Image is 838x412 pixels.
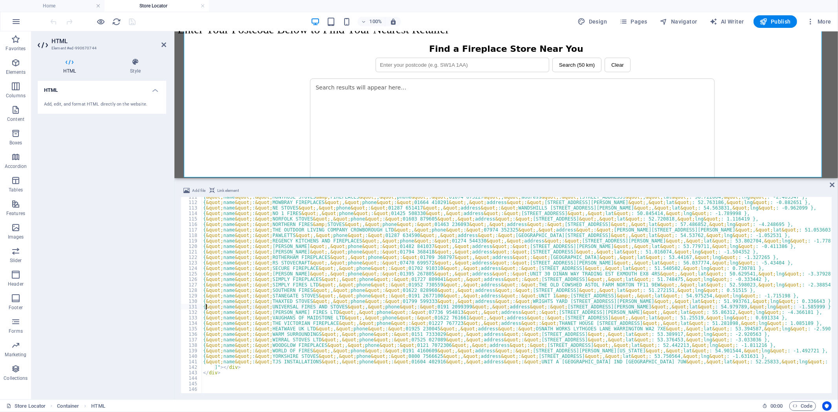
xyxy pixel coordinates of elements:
p: Marketing [5,352,26,358]
div: 120 [181,244,202,249]
h2: HTML [51,38,166,45]
div: 144 [181,376,202,381]
div: 129 [181,293,202,299]
div: 143 [181,370,202,376]
div: 118 [181,233,202,238]
div: 127 [181,282,202,288]
div: 128 [181,288,202,293]
div: 138 [181,343,202,348]
div: 125 [181,271,202,277]
div: 136 [181,332,202,337]
p: Tables [9,187,23,193]
button: Publish [754,15,797,28]
div: 115 [181,216,202,222]
a: Click to cancel selection. Double-click to open Pages [6,401,46,411]
span: Link element [217,186,239,195]
div: 122 [181,255,202,260]
p: Slider [10,257,22,264]
p: Accordion [5,163,27,170]
p: Images [8,234,24,240]
div: 141 [181,359,202,365]
div: 142 [181,365,202,370]
button: Code [789,401,816,411]
div: 119 [181,238,202,244]
span: Design [578,18,607,26]
button: Navigator [657,15,700,28]
span: : [776,403,777,409]
span: Navigator [660,18,697,26]
div: 112 [181,200,202,205]
div: 117 [181,227,202,233]
div: 130 [181,299,202,304]
span: Code [793,401,812,411]
div: 116 [181,222,202,227]
i: Reload page [112,17,121,26]
div: Add, edit, and format HTML directly on the website. [44,101,160,108]
span: Pages [620,18,647,26]
i: On resize automatically adjust zoom level to fit chosen device. [390,18,397,25]
h6: Session time [762,401,783,411]
h6: 100% [369,17,382,26]
div: 121 [181,249,202,255]
p: Footer [9,304,23,311]
span: More [807,18,831,26]
h4: HTML [38,81,166,95]
div: 137 [181,337,202,343]
div: 123 [181,260,202,266]
p: Header [8,281,24,287]
span: Publish [760,18,791,26]
div: 114 [181,211,202,216]
div: 140 [181,354,202,359]
span: 00 00 [770,401,783,411]
button: More [803,15,834,28]
p: Content [7,116,24,122]
div: 134 [181,321,202,326]
button: Design [575,15,611,28]
p: Favorites [6,46,26,52]
p: Columns [6,93,26,99]
div: 139 [181,348,202,354]
button: Click here to leave preview mode and continue editing [96,17,106,26]
div: 126 [181,277,202,282]
button: AI Writer [707,15,747,28]
span: Add file [192,186,205,195]
span: AI Writer [710,18,744,26]
button: Link element [208,186,240,195]
div: 146 [181,386,202,392]
p: Elements [6,69,26,75]
span: Click to select. Double-click to edit [57,401,79,411]
div: 133 [181,315,202,321]
input: Enter your postcode (e.g. SW1A 1AA) [201,26,375,41]
button: 100% [358,17,385,26]
div: 113 [181,205,202,211]
div: 111 [181,194,202,200]
h4: Style [105,58,166,75]
div: 132 [181,310,202,315]
p: Features [6,210,25,217]
h3: Element #ed-990670744 [51,45,150,52]
div: 124 [181,266,202,271]
button: Add file [182,186,207,195]
p: Boxes [9,140,22,146]
h4: HTML [38,58,105,75]
div: 131 [181,304,202,310]
p: Forms [9,328,23,334]
button: Usercentrics [822,401,832,411]
button: Pages [616,15,650,28]
div: 135 [181,326,202,332]
nav: breadcrumb [57,401,105,411]
h4: Store Locator [105,2,209,10]
span: Click to select. Double-click to edit [91,401,105,411]
button: reload [112,17,121,26]
div: Design (Ctrl+Alt+Y) [575,15,611,28]
div: 145 [181,381,202,386]
p: Collections [4,375,28,381]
